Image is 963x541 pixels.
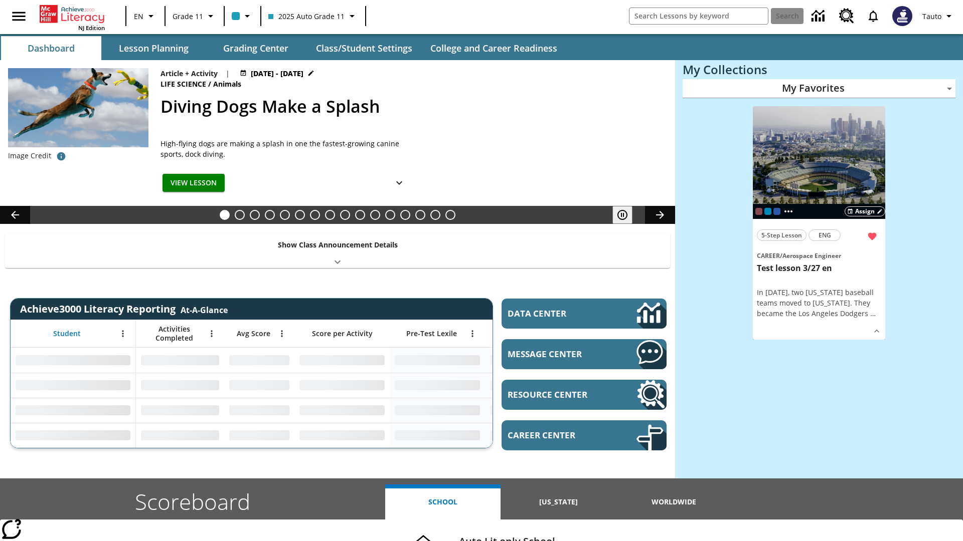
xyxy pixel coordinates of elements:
span: Activities Completed [141,325,207,343]
span: Life Science [160,79,208,90]
button: Worldwide [616,484,732,519]
button: College and Career Readiness [422,36,565,60]
button: Slide 12 Career Lesson [385,210,395,220]
button: Language: EN, Select a language [129,7,162,25]
button: Slide 8 Fashion Forward in Ancient Rome [325,210,335,220]
a: Home [40,4,105,24]
button: Pause [612,206,632,224]
a: Notifications [860,3,886,29]
div: No Data, [136,423,224,448]
button: Image credit: Gloria Anderson/Alamy Stock Photo [51,147,71,165]
div: No Data, [485,373,580,398]
div: Show Class Announcement Details [5,233,670,268]
button: Lesson carousel, Next [645,206,675,224]
button: Slide 15 Point of View [430,210,440,220]
span: OL 2025 Auto Grade 7 [773,208,780,215]
button: Slide 1 Diving Dogs Make a Splash [220,210,230,220]
span: 5-Step Lesson [761,230,802,240]
button: Open Menu [204,326,219,341]
button: Remove from Favorites [863,227,881,245]
h3: My Collections [683,63,955,77]
button: Show more classes [782,205,794,217]
div: No Data, [224,373,294,398]
button: School [385,484,501,519]
span: ENG [819,230,831,240]
span: 2025 Auto Grade 11 [268,11,345,22]
button: Slide 10 Mixed Practice: Citing Evidence [355,210,365,220]
button: Slide 11 Pre-release lesson [370,210,380,220]
button: Open Menu [274,326,289,341]
span: [DATE] - [DATE] [251,68,303,79]
button: Slide 13 Between Two Worlds [400,210,410,220]
span: Achieve3000 Literacy Reporting [20,302,228,316]
p: Article + Activity [160,68,218,79]
button: Slide 4 Cars of the Future? [265,210,275,220]
div: No Data, [224,348,294,373]
h2: Diving Dogs Make a Splash [160,94,663,119]
p: Show Class Announcement Details [278,239,398,250]
div: In [DATE], two [US_STATE] baseball teams moved to [US_STATE]. They became the Los Angeles Dodgers [757,287,881,319]
button: Class/Student Settings [308,36,420,60]
div: No Data, [485,348,580,373]
button: Grading Center [206,36,306,60]
span: Assign [855,207,875,216]
img: Avatar [892,6,912,26]
div: No Data, [224,398,294,423]
button: Slide 9 The Invasion of the Free CD [340,210,350,220]
a: Data Center [502,299,667,329]
span: | [226,68,230,79]
div: OL 2025 Auto Grade 12 [755,208,762,215]
span: NJ Edition [78,24,105,32]
div: No Data, [485,398,580,423]
button: Open side menu [4,2,34,31]
div: No Data, [136,398,224,423]
button: Slide 14 Hooray for Constitution Day! [415,210,425,220]
p: Image Credit [8,151,51,161]
a: Resource Center, Will open in new tab [833,3,860,30]
button: Show Details [389,174,409,192]
span: Animals [213,79,243,90]
div: No Data, [136,348,224,373]
span: Pre-Test Lexile [406,329,457,338]
a: Data Center [806,3,833,30]
button: Select a new avatar [886,3,918,29]
span: Resource Center [508,389,606,400]
button: Slide 7 Attack of the Terrifying Tomatoes [310,210,320,220]
div: No Data, [136,373,224,398]
button: Assign Choose Dates [845,206,885,216]
a: Message Center [502,339,667,369]
button: Slide 3 Dirty Jobs Kids Had To Do [250,210,260,220]
span: Avg Score [237,329,270,338]
div: 205 Auto Grade 11 [764,208,771,215]
div: At-A-Glance [181,303,228,316]
button: Dashboard [1,36,101,60]
span: Grade 11 [173,11,203,22]
button: Slide 5 The Last Homesteaders [280,210,290,220]
button: Slide 16 The Constitution's Balancing Act [445,210,455,220]
div: Pause [612,206,643,224]
span: / [780,251,782,260]
a: Resource Center, Will open in new tab [502,380,667,410]
span: EN [134,11,143,22]
button: Aug 27 - Aug 28 Choose Dates [238,68,316,79]
button: 5-Step Lesson [757,229,807,241]
div: lesson details [753,106,885,340]
button: Slide 2 Do You Want Fries With That? [235,210,245,220]
button: Profile/Settings [918,7,959,25]
img: A dog is jumping high in the air in an attempt to grab a yellow toy with its mouth. [8,68,148,147]
div: No Data, [485,423,580,448]
div: Home [40,3,105,32]
button: Class: 2025 Auto Grade 11, Select your class [264,7,362,25]
input: search field [629,8,768,24]
span: Topic: Career/Aerospace Engineer [757,250,881,261]
button: View Lesson [163,174,225,192]
span: … [870,309,876,318]
div: No Data, [224,423,294,448]
span: Student [53,329,81,338]
span: Career [757,251,780,260]
button: [US_STATE] [501,484,616,519]
button: Open Menu [465,326,480,341]
button: Show Details [869,324,884,339]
